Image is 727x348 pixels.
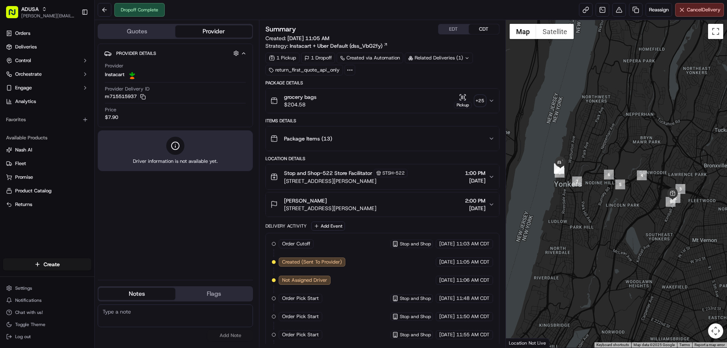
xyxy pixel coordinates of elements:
span: Driver information is not available yet. [133,158,218,165]
span: Stop and Shop [400,332,431,338]
button: Returns [3,198,91,211]
button: Fleet [3,158,91,170]
div: 1 [666,197,676,207]
a: Nash AI [6,147,88,153]
h3: Summary [265,26,296,33]
button: Stop and Shop-522 Store FacilitatorSTSH-522[STREET_ADDRESS][PERSON_NAME]1:00 PM[DATE] [266,164,499,189]
div: 4 [637,170,647,180]
div: 6 [604,170,614,179]
button: Pickup+25 [454,94,485,108]
span: Control [15,57,31,64]
button: CDT [469,24,499,34]
span: Stop and Shop [400,241,431,247]
span: [DATE] [439,295,455,302]
button: [PERSON_NAME][EMAIL_ADDRESS][PERSON_NAME][DOMAIN_NAME] [21,13,75,19]
span: $204.58 [284,101,317,108]
a: Report a map error [694,343,725,347]
button: Start new chat [129,75,138,84]
span: Notifications [15,297,42,303]
img: Nash [8,8,23,23]
span: STSH-522 [382,170,405,176]
button: Notifications [3,295,91,306]
div: 14 [554,164,564,174]
p: Welcome 👋 [8,30,138,42]
span: Toggle Theme [15,321,45,328]
div: Related Deliveries (1) [405,53,473,63]
button: Notes [98,288,175,300]
span: Stop and Shop [400,295,431,301]
span: API Documentation [72,110,122,117]
span: Cancel Delivery [687,6,721,13]
a: Returns [6,201,88,208]
button: m715515937 [105,93,146,100]
img: Google [508,338,533,348]
span: Pylon [75,128,92,134]
span: [DATE] [439,331,455,338]
button: Create [3,258,91,270]
span: [DATE] [465,204,485,212]
button: EDT [438,24,469,34]
a: Orders [3,27,91,39]
span: Package Items ( 13 ) [284,135,332,142]
a: Instacart + Uber Default (dss_VbG2fy) [290,42,388,50]
button: Settings [3,283,91,293]
div: Items Details [265,118,499,124]
span: Product Catalog [15,187,51,194]
button: Show street map [510,24,536,39]
a: Created via Automation [337,53,403,63]
button: Add Event [311,222,345,231]
span: $7.90 [105,114,118,121]
span: [STREET_ADDRESS][PERSON_NAME] [284,177,407,185]
span: Settings [15,285,32,291]
span: Knowledge Base [15,110,58,117]
span: Provider Delivery ID [105,86,150,92]
button: Show satellite imagery [536,24,574,39]
span: Order Pick Start [282,313,319,320]
span: Chat with us! [15,309,43,315]
div: 11 [554,164,564,174]
span: Created (Sent To Provider) [282,259,342,265]
span: Analytics [15,98,36,105]
a: Analytics [3,95,91,108]
span: 11:03 AM CDT [456,240,490,247]
div: Delivery Activity [265,223,307,229]
div: 2 [671,193,680,203]
span: Orchestrate [15,71,42,78]
span: 11:50 AM CDT [456,313,490,320]
span: grocery bags [284,93,317,101]
span: [DATE] [439,240,455,247]
a: Product Catalog [6,187,88,194]
button: Flags [175,288,252,300]
button: ADUSA[PERSON_NAME][EMAIL_ADDRESS][PERSON_NAME][DOMAIN_NAME] [3,3,78,21]
button: [PERSON_NAME][STREET_ADDRESS][PERSON_NAME]2:00 PM[DATE] [266,192,499,217]
div: 1 Pickup [265,53,300,63]
div: Start new chat [26,72,124,80]
span: Price [105,106,116,113]
div: 📗 [8,111,14,117]
span: Deliveries [15,44,37,50]
button: Keyboard shortcuts [596,342,629,348]
button: Provider Details [104,47,246,59]
div: 1 Dropoff [301,53,335,63]
button: Pickup [454,94,472,108]
button: Toggle Theme [3,319,91,330]
span: Order Pick Start [282,295,319,302]
span: Provider Details [116,50,156,56]
button: Log out [3,331,91,342]
span: 11:48 AM CDT [456,295,490,302]
div: Favorites [3,114,91,126]
span: 11:05 AM CDT [456,259,490,265]
span: Promise [15,174,33,181]
img: 1736555255976-a54dd68f-1ca7-489b-9aae-adbdc363a1c4 [8,72,21,86]
span: Nash AI [15,147,32,153]
span: 1:00 PM [465,169,485,177]
span: [DATE] [439,259,455,265]
div: 💻 [64,111,70,117]
div: 3 [676,184,685,194]
button: ADUSA [21,5,39,13]
a: Open this area in Google Maps (opens a new window) [508,338,533,348]
span: Order Pick Start [282,331,319,338]
span: Instacart [105,71,125,78]
button: Chat with us! [3,307,91,318]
